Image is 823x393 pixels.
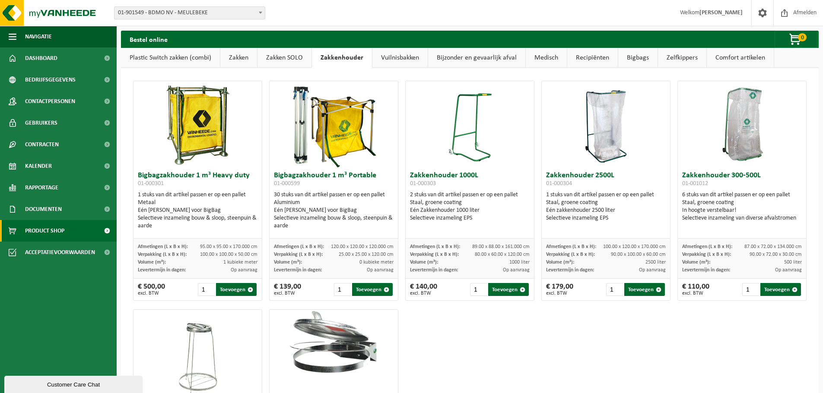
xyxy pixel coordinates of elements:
div: Eén zakkenhouder 2500 liter [546,207,666,214]
a: Zelfkippers [658,48,706,68]
div: Selectieve inzameling EPS [410,214,530,222]
a: Zakkenhouder [312,48,372,68]
div: 1 stuks van dit artikel passen er op een pallet [138,191,257,230]
a: Zakken [220,48,257,68]
span: Levertermijn in dagen: [546,267,594,273]
span: Volume (m³): [274,260,302,265]
span: Verpakking (L x B x H): [410,252,459,257]
span: Afmetingen (L x B x H): [546,244,596,249]
span: Contactpersonen [25,91,75,112]
a: Recipiënten [567,48,618,68]
span: 100.00 x 100.00 x 50.00 cm [200,252,257,257]
img: 01-000301 [155,81,241,167]
span: Verpakking (L x B x H): [274,252,323,257]
span: Afmetingen (L x B x H): [410,244,460,249]
span: Verpakking (L x B x H): [138,252,187,257]
h3: Bigbagzakhouder 1 m³ Heavy duty [138,172,257,189]
div: Aluminium [274,199,394,207]
span: Volume (m³): [546,260,574,265]
span: Navigatie [25,26,52,47]
span: 87.00 x 72.00 x 134.000 cm [744,244,802,249]
span: Op aanvraag [775,267,802,273]
span: 01-901549 - BDMO NV - MEULEBEKE [114,6,265,19]
span: Levertermijn in dagen: [274,267,322,273]
input: 1 [606,283,624,296]
span: 1000 liter [509,260,530,265]
input: 1 [334,283,352,296]
span: 89.00 x 88.00 x 161.000 cm [472,244,530,249]
span: 01-000303 [410,180,436,187]
span: 2500 liter [645,260,666,265]
span: Volume (m³): [410,260,438,265]
input: 1 [198,283,216,296]
button: 0 [775,31,818,48]
span: 01-000599 [274,180,300,187]
span: 01-000304 [546,180,572,187]
button: Toevoegen [760,283,801,296]
span: Verpakking (L x B x H): [682,252,731,257]
img: 01-000303 [448,81,492,167]
div: Selectieve inzameling EPS [546,214,666,222]
a: Comfort artikelen [707,48,774,68]
a: Bijzonder en gevaarlijk afval [428,48,525,68]
span: Levertermijn in dagen: [682,267,730,273]
button: Toevoegen [216,283,257,296]
img: 01-000599 [291,81,377,167]
span: 500 liter [784,260,802,265]
span: Volume (m³): [138,260,166,265]
img: 01-000304 [585,81,628,167]
span: excl. BTW [138,291,165,296]
div: 1 stuks van dit artikel passen er op een pallet [546,191,666,222]
span: Levertermijn in dagen: [410,267,458,273]
span: 01-000301 [138,180,164,187]
button: Toevoegen [624,283,665,296]
span: Gebruikers [25,112,57,134]
span: excl. BTW [274,291,301,296]
span: Op aanvraag [639,267,666,273]
div: Staal, groene coating [546,199,666,207]
span: 01-901549 - BDMO NV - MEULEBEKE [114,7,265,19]
span: Contracten [25,134,59,155]
span: Afmetingen (L x B x H): [138,244,188,249]
span: excl. BTW [682,291,709,296]
div: 6 stuks van dit artikel passen er op een pallet [682,191,802,222]
div: Eén Zakkenhouder 1000 liter [410,207,530,214]
div: Metaal [138,199,257,207]
h2: Bestel online [121,31,176,47]
span: Afmetingen (L x B x H): [682,244,732,249]
span: Verpakking (L x B x H): [546,252,595,257]
div: € 179,00 [546,283,573,296]
div: Staal, groene coating [410,199,530,207]
a: Medisch [526,48,567,68]
div: In hoogte verstelbaar! [682,207,802,214]
div: 30 stuks van dit artikel passen er op een pallet [274,191,394,230]
h3: Bigbagzakhouder 1 m³ Portable [274,172,394,189]
span: excl. BTW [546,291,573,296]
span: Afmetingen (L x B x H): [274,244,324,249]
span: 25.00 x 25.00 x 120.00 cm [339,252,394,257]
button: Toevoegen [488,283,529,296]
span: 0 [798,33,807,41]
a: Plastic Switch zakken (combi) [121,48,220,68]
a: Vuilnisbakken [372,48,428,68]
span: Dashboard [25,47,57,69]
span: Documenten [25,198,62,220]
div: 2 stuks van dit artikel passen er op een pallet [410,191,530,222]
span: excl. BTW [410,291,437,296]
span: Rapportage [25,177,58,198]
span: 120.00 x 120.00 x 120.000 cm [331,244,394,249]
span: 0 kubieke meter [359,260,394,265]
span: Acceptatievoorwaarden [25,242,95,263]
div: Staal, groene coating [682,199,802,207]
span: Bedrijfsgegevens [25,69,76,91]
a: Bigbags [618,48,658,68]
span: 01-001012 [682,180,708,187]
span: 80.00 x 60.00 x 120.00 cm [475,252,530,257]
a: Zakken SOLO [257,48,311,68]
span: 90.00 x 72.00 x 30.00 cm [750,252,802,257]
h3: Zakkenhouder 300-500L [682,172,802,189]
h3: Zakkenhouder 2500L [546,172,666,189]
span: 95.00 x 95.00 x 170.000 cm [200,244,257,249]
img: 01-001012 [699,81,785,167]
